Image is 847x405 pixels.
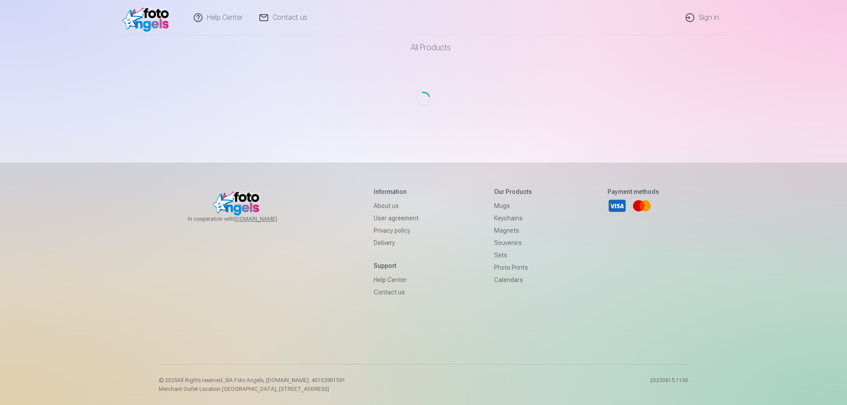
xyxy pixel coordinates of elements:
a: [DOMAIN_NAME] [234,216,298,223]
span: In cooperation with [188,216,298,223]
h5: Support [374,261,419,270]
h5: Payment methods [607,187,659,196]
a: User agreement [374,212,419,224]
a: Calendars [494,274,532,286]
p: 20250815.1156 [650,377,688,393]
img: /v1 [123,4,173,32]
a: Sets [494,249,532,261]
a: All products [386,35,461,60]
h5: Our products [494,187,532,196]
span: SIA Foto Angels, [DOMAIN_NAME]. 40103901591 [225,377,345,383]
a: Keychains [494,212,532,224]
a: Visa [607,196,627,216]
a: Photo prints [494,261,532,274]
a: About us [374,200,419,212]
a: Privacy policy [374,224,419,237]
a: Mugs [494,200,532,212]
p: Merchant Outlet Location [GEOGRAPHIC_DATA], [STREET_ADDRESS] [159,386,345,393]
h5: Information [374,187,419,196]
a: Mastercard [632,196,652,216]
a: Souvenirs [494,237,532,249]
a: Contact us [374,286,419,298]
a: Magnets [494,224,532,237]
a: Delivery [374,237,419,249]
a: Help Center [374,274,419,286]
p: © 2025 All Rights reserved. , [159,377,345,384]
